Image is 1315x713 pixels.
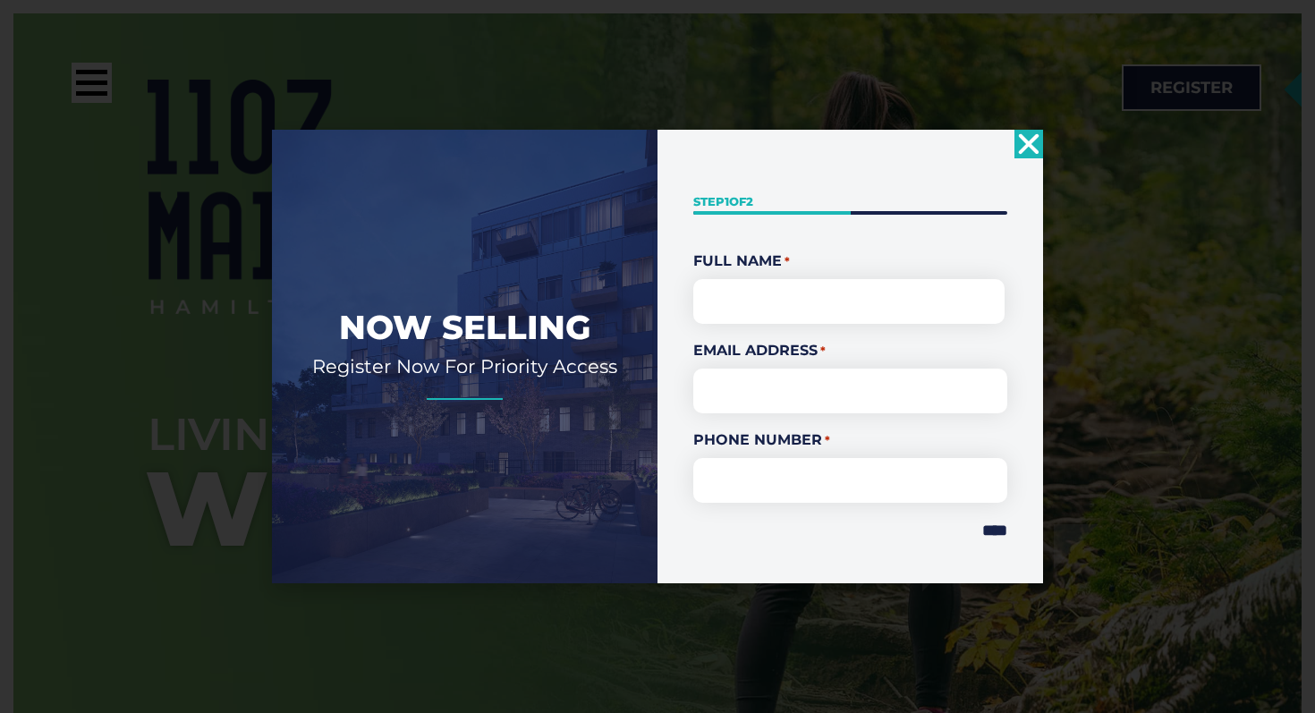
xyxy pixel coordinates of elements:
[1014,130,1043,158] a: Close
[693,193,1007,210] p: Step of
[725,194,729,208] span: 1
[693,250,1007,272] legend: Full Name
[693,340,1007,361] label: Email Address
[693,429,1007,451] label: Phone Number
[299,306,631,349] h2: Now Selling
[746,194,753,208] span: 2
[299,354,631,378] h2: Register Now For Priority Access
